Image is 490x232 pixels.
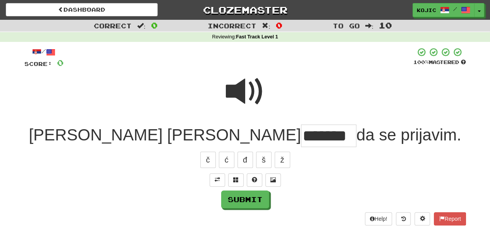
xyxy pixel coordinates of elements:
span: : [262,23,270,29]
button: Show image (alt+x) [265,173,281,187]
span: kojic [417,7,436,14]
strong: Fast Track Level 1 [236,34,278,40]
span: da se prijavim. [356,126,461,144]
button: š [256,152,272,168]
span: 0 [57,58,64,68]
button: đ [237,152,253,168]
span: 0 [151,21,158,30]
span: : [365,23,373,29]
button: Single letter hint - you only get 1 per sentence and score half the points! alt+h [247,173,262,187]
span: : [137,23,146,29]
span: [PERSON_NAME] [PERSON_NAME] [29,126,301,144]
span: 0 [276,21,282,30]
span: Incorrect [208,22,256,29]
div: / [24,47,64,57]
button: Toggle translation (alt+t) [210,173,225,187]
button: Help! [365,212,392,225]
button: ć [219,152,234,168]
button: Report [434,212,466,225]
button: ž [275,152,290,168]
button: Round history (alt+y) [396,212,411,225]
span: 10 [379,21,392,30]
a: Clozemaster [169,3,321,17]
a: Dashboard [6,3,158,16]
button: č [200,152,216,168]
div: Mastered [413,59,466,66]
span: 100 % [413,59,429,65]
button: Switch sentence to multiple choice alt+p [228,173,244,187]
span: Correct [94,22,132,29]
span: / [453,6,457,12]
span: To go [332,22,359,29]
a: kojic / [413,3,475,17]
span: Score: [24,61,52,67]
button: Submit [221,190,269,208]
